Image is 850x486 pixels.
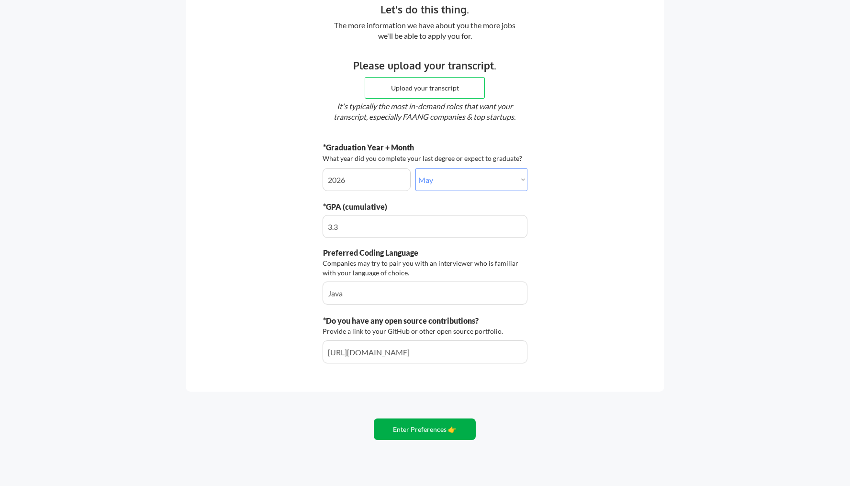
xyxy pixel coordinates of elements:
div: Let's do this thing. [279,2,570,17]
input: Type here... [323,215,527,238]
div: Preferred Coding Language [323,248,456,258]
div: Provide a link to your GitHub or other open source portfolio. [323,327,506,336]
input: Type here... [323,282,527,305]
div: *GPA (cumulative) [323,202,456,212]
button: Enter Preferences 👉 [374,418,476,440]
input: Year [323,168,411,191]
div: *Do you have any open source contributions? [323,316,525,326]
em: It's typically the most in-demand roles that want your transcript, especially FAANG companies & t... [334,102,515,121]
div: The more information we have about you the more jobs we'll be able to apply you for. [329,20,521,42]
input: Type here... [323,340,527,363]
div: What year did you complete your last degree or expect to graduate? [323,154,525,163]
div: Companies may try to pair you with an interviewer who is familiar with your language of choice. [323,259,525,277]
div: *Graduation Year + Month [323,142,444,153]
div: Please upload your transcript. [279,58,570,73]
